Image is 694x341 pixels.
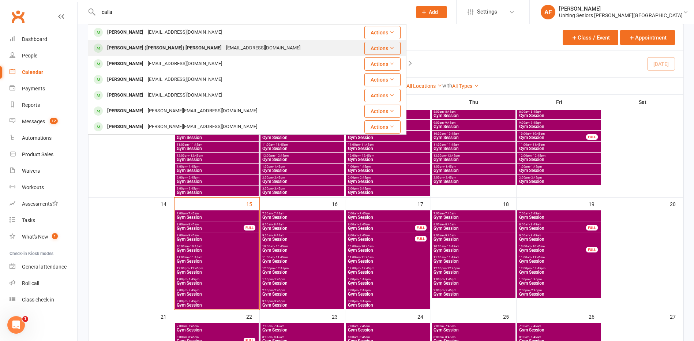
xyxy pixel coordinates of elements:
[187,300,199,303] span: - 3:45pm
[22,217,35,223] div: Tasks
[519,278,600,281] span: 1:00pm
[519,256,600,259] span: 11:00am
[50,118,58,124] span: 12
[187,165,199,168] span: - 1:45pm
[105,27,146,38] div: [PERSON_NAME]
[146,59,224,69] div: [EMAIL_ADDRESS][DOMAIN_NAME]
[273,187,285,190] span: - 3:45pm
[262,259,343,263] span: Gym Session
[433,215,514,220] span: Gym Session
[531,143,545,146] span: - 11:45am
[176,237,257,241] span: Gym Session
[348,135,428,140] span: Gym Session
[586,134,598,140] div: FULL
[105,74,146,85] div: [PERSON_NAME]
[348,190,428,195] span: Gym Session
[503,198,516,210] div: 18
[273,176,285,179] span: - 2:45pm
[529,121,541,124] span: - 9:45am
[559,12,683,19] div: Uniting Seniors [PERSON_NAME][GEOGRAPHIC_DATA]
[415,225,427,231] div: FULL
[274,245,288,248] span: - 10:45am
[348,281,428,285] span: Gym Session
[348,215,428,220] span: Gym Session
[433,110,514,113] span: 8:00am
[444,212,455,215] span: - 7:45am
[416,6,447,18] button: Add
[529,234,541,237] span: - 9:45am
[262,256,343,259] span: 11:00am
[364,105,401,118] button: Actions
[10,97,77,113] a: Reports
[433,226,514,231] span: Gym Session
[22,264,67,270] div: General attendance
[519,292,600,296] span: Gym Session
[359,165,371,168] span: - 1:45pm
[22,36,47,42] div: Dashboard
[433,179,514,184] span: Gym Session
[586,247,598,252] div: FULL
[224,43,303,53] div: [EMAIL_ADDRESS][DOMAIN_NAME]
[519,179,600,184] span: Gym Session
[176,165,257,168] span: 1:00pm
[273,212,284,215] span: - 7:45am
[452,83,479,89] a: All Types
[273,223,284,226] span: - 8:45am
[519,165,600,168] span: 1:00pm
[446,256,459,259] span: - 11:45am
[176,270,257,274] span: Gym Session
[187,176,199,179] span: - 2:45pm
[433,121,514,124] span: 9:00am
[22,151,53,157] div: Product Sales
[176,248,257,252] span: Gym Session
[176,135,257,140] span: Gym Session
[262,168,343,173] span: Gym Session
[477,4,497,20] span: Settings
[262,237,343,241] span: Gym Session
[519,121,600,124] span: 9:00am
[433,154,514,157] span: 12:00pm
[10,48,77,64] a: People
[519,154,600,157] span: 12:00pm
[176,168,257,173] span: Gym Session
[348,212,428,215] span: 7:00am
[176,154,257,157] span: 12:00pm
[7,316,25,334] iframe: Intercom live chat
[519,176,600,179] span: 2:00pm
[10,146,77,163] a: Product Sales
[22,102,40,108] div: Reports
[22,86,45,91] div: Payments
[620,30,675,45] button: Appointment
[519,267,600,270] span: 12:00pm
[176,267,257,270] span: 12:00pm
[176,187,257,190] span: 3:00pm
[262,292,343,296] span: Gym Session
[262,154,343,157] span: 12:00pm
[531,245,545,248] span: - 10:45am
[433,248,514,252] span: Gym Session
[262,248,343,252] span: Gym Session
[273,234,284,237] span: - 9:45am
[176,292,257,296] span: Gym Session
[433,289,514,292] span: 2:00pm
[262,176,343,179] span: 2:00pm
[348,237,415,241] span: Gym Session
[417,198,431,210] div: 17
[262,187,343,190] span: 3:00pm
[519,237,600,241] span: Gym Session
[189,154,203,157] span: - 12:45pm
[348,270,428,274] span: Gym Session
[176,281,257,285] span: Gym Session
[176,157,257,162] span: Gym Session
[262,226,343,231] span: Gym Session
[433,132,514,135] span: 10:00am
[364,57,401,71] button: Actions
[244,225,255,231] div: FULL
[433,292,514,296] span: Gym Session
[176,234,257,237] span: 9:00am
[348,278,428,281] span: 1:00pm
[10,130,77,146] a: Automations
[358,223,370,226] span: - 8:45am
[10,64,77,80] a: Calendar
[146,121,259,132] div: [PERSON_NAME][EMAIL_ADDRESS][DOMAIN_NAME]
